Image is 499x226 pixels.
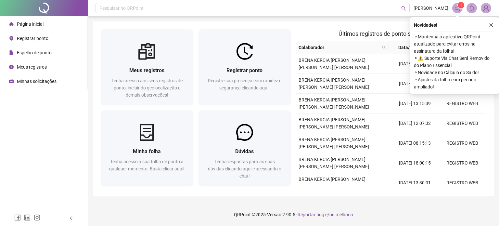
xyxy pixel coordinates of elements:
[208,78,281,90] span: Registre sua presença com rapidez e segurança clicando aqui!
[208,159,281,179] span: Tenha respostas para as suas dúvidas clicando aqui e acessando o chat!
[439,113,486,133] td: REGISTRO WEB
[391,44,427,51] span: Data/Hora
[299,157,369,169] span: BRENA KERCIA [PERSON_NAME] [PERSON_NAME] [PERSON_NAME]
[88,203,499,226] footer: QRPoint © 2025 - 2.90.5 -
[267,212,281,217] span: Versão
[34,214,40,221] span: instagram
[298,212,353,217] span: Reportar bug e/ou melhoria
[439,133,486,153] td: REGISTRO WEB
[198,29,291,105] a: Registrar pontoRegistre sua presença com rapidez e segurança clicando aqui!
[439,173,486,193] td: REGISTRO WEB
[391,54,439,74] td: [DATE] 07:57:45
[454,5,460,11] span: notification
[439,153,486,173] td: REGISTRO WEB
[481,3,491,13] img: 87410
[401,6,406,11] span: search
[24,214,31,221] span: linkedin
[198,110,291,186] a: DúvidasTenha respostas para as suas dúvidas clicando aqui e acessando o chat!
[299,177,369,189] span: BRENA KERCIA [PERSON_NAME] [PERSON_NAME] [PERSON_NAME]
[9,65,14,69] span: clock-circle
[14,214,21,221] span: facebook
[299,58,369,70] span: BRENA KERCIA [PERSON_NAME] [PERSON_NAME] [PERSON_NAME]
[458,2,464,8] sup: 1
[299,44,379,51] span: Colaborador
[381,43,387,52] span: search
[17,36,48,41] span: Registrar ponto
[235,148,254,154] span: Dúvidas
[391,173,439,193] td: [DATE] 13:30:01
[414,76,495,90] span: ⚬ Ajustes da folha com período ampliado!
[391,113,439,133] td: [DATE] 12:07:32
[101,110,193,186] a: Minha folhaTenha acesso a sua folha de ponto a qualquer momento. Basta clicar aqui!
[69,216,73,220] span: left
[9,50,14,55] span: file
[109,159,185,171] span: Tenha acesso a sua folha de ponto a qualquer momento. Basta clicar aqui!
[439,94,486,113] td: REGISTRO WEB
[9,79,14,84] span: schedule
[133,148,161,154] span: Minha folha
[17,79,57,84] span: Minhas solicitações
[414,5,448,12] span: [PERSON_NAME]
[414,33,495,55] span: ⚬ Mantenha o aplicativo QRPoint atualizado para evitar erros na assinatura da folha!
[129,67,164,73] span: Meus registros
[299,137,369,149] span: BRENA KERCIA [PERSON_NAME] [PERSON_NAME] [PERSON_NAME]
[17,21,44,27] span: Página inicial
[299,77,369,90] span: BRENA KERCIA [PERSON_NAME] [PERSON_NAME] [PERSON_NAME]
[414,55,495,69] span: ⚬ ⚠️ Suporte Via Chat Será Removido do Plano Essencial
[391,94,439,113] td: [DATE] 13:15:39
[299,117,369,129] span: BRENA KERCIA [PERSON_NAME] [PERSON_NAME] [PERSON_NAME]
[339,30,443,37] span: Últimos registros de ponto sincronizados
[391,74,439,94] td: [DATE] 18:00:19
[9,36,14,41] span: environment
[226,67,262,73] span: Registrar ponto
[382,46,386,49] span: search
[391,153,439,173] td: [DATE] 18:00:15
[469,5,475,11] span: bell
[389,41,435,54] th: Data/Hora
[391,133,439,153] td: [DATE] 08:15:13
[414,69,495,76] span: ⚬ Novidade no Cálculo do Saldo!
[101,29,193,105] a: Meus registrosTenha acesso aos seus registros de ponto, incluindo geolocalização e demais observa...
[111,78,183,98] span: Tenha acesso aos seus registros de ponto, incluindo geolocalização e demais observações!
[299,97,369,110] span: BRENA KERCIA [PERSON_NAME] [PERSON_NAME] [PERSON_NAME]
[9,22,14,26] span: home
[460,3,462,7] span: 1
[489,23,493,27] span: close
[17,64,47,70] span: Meus registros
[17,50,52,55] span: Espelho de ponto
[414,21,437,29] span: Novidades !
